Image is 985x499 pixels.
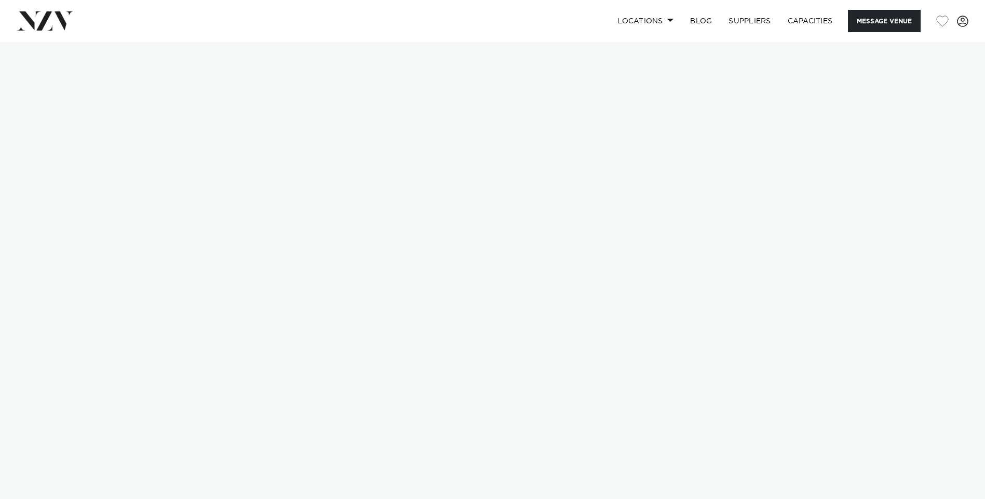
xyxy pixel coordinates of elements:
button: Message Venue [848,10,921,32]
a: BLOG [682,10,720,32]
a: Capacities [779,10,841,32]
img: nzv-logo.png [17,11,73,30]
a: SUPPLIERS [720,10,779,32]
a: Locations [609,10,682,32]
